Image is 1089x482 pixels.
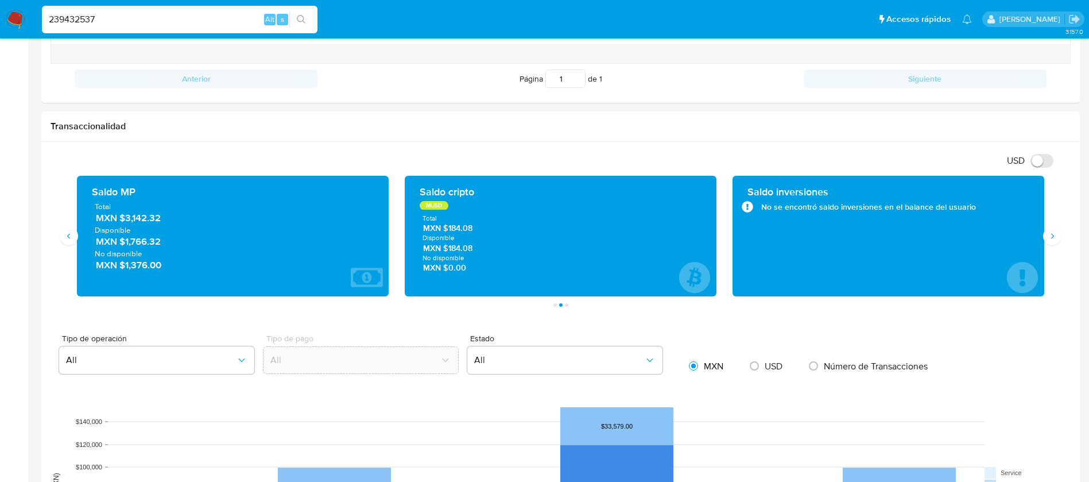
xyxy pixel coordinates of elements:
[962,14,972,24] a: Notificaciones
[599,73,602,84] span: 1
[42,12,317,27] input: Buscar usuario o caso...
[75,70,317,88] button: Anterior
[265,14,274,25] span: Alt
[520,70,602,88] span: Página de
[1068,13,1080,25] a: Salir
[1065,27,1083,36] span: 3.157.0
[999,14,1064,25] p: alicia.aldreteperez@mercadolibre.com.mx
[886,13,951,25] span: Accesos rápidos
[51,121,1071,132] h1: Transaccionalidad
[289,11,313,28] button: search-icon
[804,70,1047,88] button: Siguiente
[281,14,284,25] span: s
